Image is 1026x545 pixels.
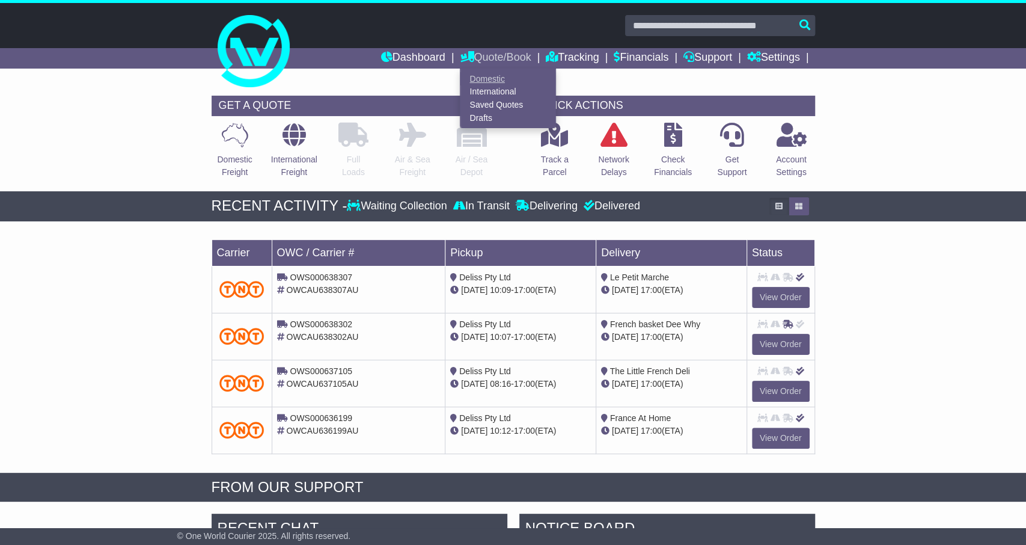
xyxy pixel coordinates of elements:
span: 17:00 [514,426,535,436]
span: [DATE] [461,285,487,295]
p: Check Financials [654,153,692,179]
a: CheckFinancials [653,122,692,185]
p: Get Support [717,153,747,179]
span: 17:00 [641,285,662,295]
img: TNT_Domestic.png [219,422,264,438]
a: Settings [747,48,800,69]
a: Tracking [546,48,599,69]
a: Support [683,48,732,69]
img: TNT_Domestic.png [219,328,264,344]
div: In Transit [450,200,513,213]
span: [DATE] [461,379,487,389]
div: Delivered [581,200,640,213]
span: [DATE] [461,426,487,436]
span: 17:00 [641,332,662,342]
td: Delivery [596,239,747,266]
a: Drafts [460,111,555,125]
span: 08:16 [490,379,511,389]
span: OWS000637105 [290,366,352,376]
div: (ETA) [601,284,742,297]
div: RECENT ACTIVITY - [212,197,347,215]
div: FROM OUR SUPPORT [212,479,815,496]
a: Quote/Book [460,48,531,69]
span: Deliss Pty Ltd [459,413,511,423]
a: Dashboard [381,48,445,69]
a: Financials [614,48,668,69]
span: The Little French Deli [610,366,690,376]
span: [DATE] [612,426,638,436]
span: OWS000638302 [290,319,352,329]
div: QUICK ACTIONS [531,96,815,116]
div: (ETA) [601,331,742,343]
span: 10:12 [490,426,511,436]
div: Waiting Collection [347,200,450,213]
a: View Order [752,287,810,308]
span: OWCAU638307AU [286,285,358,295]
p: Full Loads [338,153,368,179]
a: International [460,85,555,99]
p: Account Settings [776,153,807,179]
span: 17:00 [641,426,662,436]
p: International Freight [271,153,317,179]
p: Track a Parcel [541,153,569,179]
td: OWC / Carrier # [272,239,445,266]
span: OWCAU637105AU [286,379,358,389]
div: Delivering [513,200,581,213]
a: DomesticFreight [216,122,252,185]
span: Le Petit Marche [610,272,669,282]
img: TNT_Domestic.png [219,375,264,391]
div: - (ETA) [450,284,591,297]
img: TNT_Domestic.png [219,281,264,297]
p: Network Delays [598,153,629,179]
a: GetSupport [716,122,747,185]
span: © One World Courier 2025. All rights reserved. [177,531,351,541]
div: Quote/Book [460,69,556,128]
div: (ETA) [601,378,742,390]
div: - (ETA) [450,425,591,437]
span: Deliss Pty Ltd [459,319,511,329]
span: 17:00 [514,285,535,295]
span: [DATE] [612,332,638,342]
span: OWCAU636199AU [286,426,358,436]
a: Track aParcel [540,122,569,185]
a: Saved Quotes [460,99,555,112]
a: NetworkDelays [597,122,629,185]
span: 17:00 [641,379,662,389]
a: Domestic [460,72,555,85]
p: Air & Sea Freight [395,153,430,179]
p: Domestic Freight [217,153,252,179]
span: [DATE] [612,285,638,295]
div: (ETA) [601,425,742,437]
td: Pickup [445,239,596,266]
span: [DATE] [612,379,638,389]
a: AccountSettings [775,122,807,185]
span: 10:09 [490,285,511,295]
span: France At Home [610,413,671,423]
td: Carrier [212,239,272,266]
span: Deliss Pty Ltd [459,366,511,376]
span: OWCAU638302AU [286,332,358,342]
a: View Order [752,428,810,449]
span: [DATE] [461,332,487,342]
span: French basket Dee Why [610,319,700,329]
td: Status [747,239,814,266]
span: OWS000638307 [290,272,352,282]
span: 17:00 [514,332,535,342]
a: InternationalFreight [270,122,318,185]
div: - (ETA) [450,331,591,343]
div: GET A QUOTE [212,96,495,116]
a: View Order [752,381,810,402]
span: 10:07 [490,332,511,342]
p: Air / Sea Depot [456,153,488,179]
span: OWS000636199 [290,413,352,423]
div: - (ETA) [450,378,591,390]
a: View Order [752,334,810,355]
span: Deliss Pty Ltd [459,272,511,282]
span: 17:00 [514,379,535,389]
